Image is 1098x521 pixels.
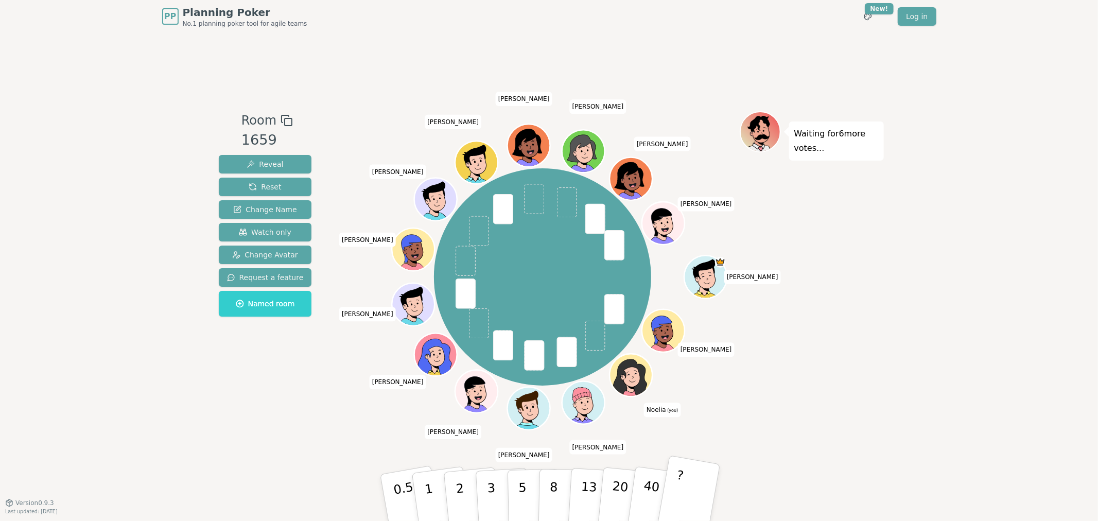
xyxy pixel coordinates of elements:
span: Room [241,111,276,130]
span: Reset [249,182,281,192]
span: PP [164,10,176,23]
a: PPPlanning PokerNo.1 planning poker tool for agile teams [162,5,307,28]
button: Change Avatar [219,246,312,264]
button: Change Name [219,200,312,219]
button: Named room [219,291,312,317]
span: Named room [236,299,295,309]
div: New! [865,3,894,14]
span: Click to change your name [496,92,552,106]
span: Click to change your name [370,375,426,389]
button: Reveal [219,155,312,173]
span: Change Name [233,204,297,215]
span: Click to change your name [644,403,681,417]
span: Watch only [239,227,291,237]
span: Click to change your name [570,99,626,114]
span: Click to change your name [370,165,426,179]
span: Click to change your name [570,440,626,455]
span: Click to change your name [425,425,481,439]
button: Click to change your avatar [611,355,651,395]
span: Lukas is the host [715,257,726,268]
span: Click to change your name [678,197,735,212]
span: Click to change your name [678,342,735,357]
span: Change Avatar [232,250,298,260]
span: Click to change your name [724,270,781,284]
span: Request a feature [227,272,304,283]
button: Request a feature [219,268,312,287]
span: Last updated: [DATE] [5,509,58,514]
a: Log in [898,7,936,26]
span: Click to change your name [634,137,691,151]
span: (you) [666,408,678,413]
button: Watch only [219,223,312,241]
span: Planning Poker [183,5,307,20]
p: Waiting for 6 more votes... [794,127,879,155]
button: Reset [219,178,312,196]
button: New! [859,7,877,26]
span: Reveal [247,159,283,169]
span: Click to change your name [339,307,396,321]
div: 1659 [241,130,293,151]
span: Click to change your name [425,115,481,129]
button: Version0.9.3 [5,499,54,507]
span: Click to change your name [339,233,396,247]
span: No.1 planning poker tool for agile teams [183,20,307,28]
span: Version 0.9.3 [15,499,54,507]
span: Click to change your name [496,448,552,462]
